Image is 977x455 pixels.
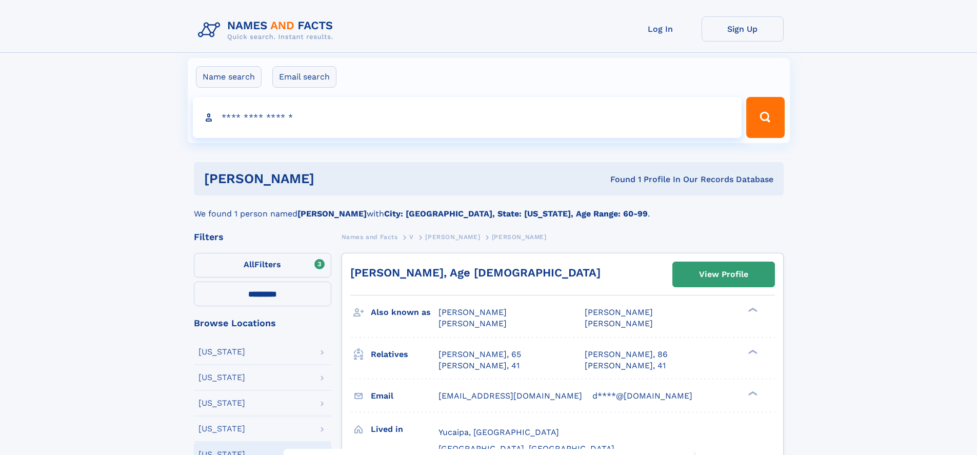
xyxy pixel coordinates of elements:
[272,66,336,88] label: Email search
[492,233,547,241] span: [PERSON_NAME]
[585,319,653,328] span: [PERSON_NAME]
[746,390,758,397] div: ❯
[193,97,742,138] input: search input
[438,319,507,328] span: [PERSON_NAME]
[244,260,254,269] span: All
[438,307,507,317] span: [PERSON_NAME]
[371,387,438,405] h3: Email
[702,16,784,42] a: Sign Up
[194,16,342,44] img: Logo Names and Facts
[194,253,331,278] label: Filters
[198,348,245,356] div: [US_STATE]
[699,263,748,286] div: View Profile
[297,209,367,219] b: [PERSON_NAME]
[438,349,521,360] a: [PERSON_NAME], 65
[438,427,559,437] span: Yucaipa, [GEOGRAPHIC_DATA]
[425,233,480,241] span: [PERSON_NAME]
[620,16,702,42] a: Log In
[585,360,666,371] a: [PERSON_NAME], 41
[196,66,262,88] label: Name search
[194,319,331,328] div: Browse Locations
[350,266,601,279] a: [PERSON_NAME], Age [DEMOGRAPHIC_DATA]
[371,304,438,321] h3: Also known as
[409,233,414,241] span: V
[438,360,520,371] a: [PERSON_NAME], 41
[194,232,331,242] div: Filters
[198,373,245,382] div: [US_STATE]
[384,209,648,219] b: City: [GEOGRAPHIC_DATA], State: [US_STATE], Age Range: 60-99
[585,307,653,317] span: [PERSON_NAME]
[746,348,758,355] div: ❯
[746,97,784,138] button: Search Button
[198,425,245,433] div: [US_STATE]
[425,230,480,243] a: [PERSON_NAME]
[438,391,582,401] span: [EMAIL_ADDRESS][DOMAIN_NAME]
[585,349,668,360] a: [PERSON_NAME], 86
[198,399,245,407] div: [US_STATE]
[371,346,438,363] h3: Relatives
[204,172,463,185] h1: [PERSON_NAME]
[371,421,438,438] h3: Lived in
[194,195,784,220] div: We found 1 person named with .
[673,262,774,287] a: View Profile
[409,230,414,243] a: V
[462,174,773,185] div: Found 1 Profile In Our Records Database
[342,230,398,243] a: Names and Facts
[438,444,614,453] span: [GEOGRAPHIC_DATA], [GEOGRAPHIC_DATA]
[746,307,758,313] div: ❯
